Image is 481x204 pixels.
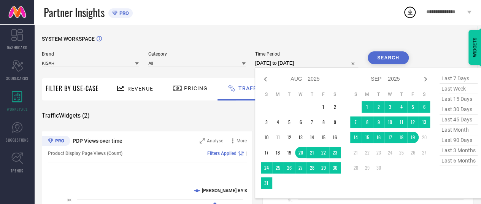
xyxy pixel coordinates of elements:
span: Traffic Widgets ( 2 ) [42,112,90,120]
th: Tuesday [373,91,384,97]
span: Analyse [207,138,223,143]
td: Sat Aug 30 2025 [329,162,341,174]
svg: Zoom [200,138,205,143]
th: Saturday [329,91,341,97]
span: | [246,151,247,156]
span: last 7 days [440,73,478,84]
th: Thursday [306,91,318,97]
td: Thu Sep 11 2025 [396,116,407,128]
span: last 15 days [440,94,478,104]
td: Fri Sep 19 2025 [407,132,419,143]
span: More [237,138,247,143]
td: Sat Aug 02 2025 [329,101,341,113]
td: Thu Aug 21 2025 [306,147,318,158]
th: Sunday [350,91,362,97]
text: 3K [67,198,72,202]
span: Time Period [255,51,358,57]
th: Tuesday [284,91,295,97]
span: PDP Views over time [73,138,122,144]
td: Wed Aug 27 2025 [295,162,306,174]
span: last 45 days [440,115,478,125]
td: Wed Aug 13 2025 [295,132,306,143]
td: Wed Aug 06 2025 [295,116,306,128]
td: Sun Aug 10 2025 [261,132,272,143]
td: Tue Sep 16 2025 [373,132,384,143]
input: Select time period [255,59,358,68]
td: Sun Sep 14 2025 [350,132,362,143]
td: Sat Aug 16 2025 [329,132,341,143]
td: Thu Aug 28 2025 [306,162,318,174]
th: Wednesday [384,91,396,97]
td: Tue Aug 26 2025 [284,162,295,174]
td: Fri Aug 15 2025 [318,132,329,143]
td: Thu Sep 18 2025 [396,132,407,143]
td: Tue Aug 05 2025 [284,116,295,128]
span: Partner Insights [44,5,105,20]
span: TRENDS [11,168,24,174]
span: last 3 months [440,145,478,156]
th: Sunday [261,91,272,97]
span: last week [440,84,478,94]
td: Wed Sep 10 2025 [384,116,396,128]
td: Sat Aug 23 2025 [329,147,341,158]
span: SYSTEM WORKSPACE [42,36,95,42]
td: Tue Sep 23 2025 [373,147,384,158]
span: Filter By Use-Case [46,84,99,93]
span: SUGGESTIONS [6,137,29,143]
td: Tue Sep 09 2025 [373,116,384,128]
td: Mon Sep 29 2025 [362,162,373,174]
td: Sun Sep 07 2025 [350,116,362,128]
th: Wednesday [295,91,306,97]
td: Tue Sep 02 2025 [373,101,384,113]
span: last 90 days [440,135,478,145]
td: Mon Aug 25 2025 [272,162,284,174]
td: Mon Aug 18 2025 [272,147,284,158]
th: Thursday [396,91,407,97]
td: Fri Aug 22 2025 [318,147,329,158]
span: last 30 days [440,104,478,115]
td: Mon Aug 11 2025 [272,132,284,143]
td: Thu Aug 07 2025 [306,116,318,128]
td: Tue Aug 12 2025 [284,132,295,143]
span: DASHBOARD [7,45,27,50]
th: Monday [362,91,373,97]
div: Open download list [403,5,417,19]
td: Wed Sep 24 2025 [384,147,396,158]
td: Fri Aug 01 2025 [318,101,329,113]
td: Thu Sep 25 2025 [396,147,407,158]
span: Traffic [238,85,262,91]
td: Wed Aug 20 2025 [295,147,306,158]
td: Mon Sep 08 2025 [362,116,373,128]
td: Mon Sep 01 2025 [362,101,373,113]
div: Premium [42,136,70,147]
span: Revenue [127,86,153,92]
td: Sat Sep 13 2025 [419,116,430,128]
span: WORKSPACE [7,106,28,112]
span: SCORECARDS [6,75,29,81]
th: Monday [272,91,284,97]
th: Saturday [419,91,430,97]
td: Fri Aug 29 2025 [318,162,329,174]
span: Filters Applied [207,151,237,156]
div: Next month [421,75,430,84]
span: Brand [42,51,139,57]
td: Sat Sep 06 2025 [419,101,430,113]
th: Friday [318,91,329,97]
text: 2L [288,198,293,202]
span: PRO [117,10,129,16]
td: Sun Sep 21 2025 [350,147,362,158]
td: Sun Aug 03 2025 [261,116,272,128]
text: [PERSON_NAME] BY KISAH [202,188,258,193]
td: Fri Sep 05 2025 [407,101,419,113]
td: Mon Sep 22 2025 [362,147,373,158]
span: Product Display Page Views (Count) [48,151,122,156]
button: Search [368,51,409,64]
td: Sun Aug 31 2025 [261,177,272,189]
span: Category [148,51,245,57]
td: Sun Sep 28 2025 [350,162,362,174]
td: Mon Aug 04 2025 [272,116,284,128]
td: Sat Sep 20 2025 [419,132,430,143]
td: Fri Aug 08 2025 [318,116,329,128]
td: Sun Aug 17 2025 [261,147,272,158]
td: Mon Sep 15 2025 [362,132,373,143]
